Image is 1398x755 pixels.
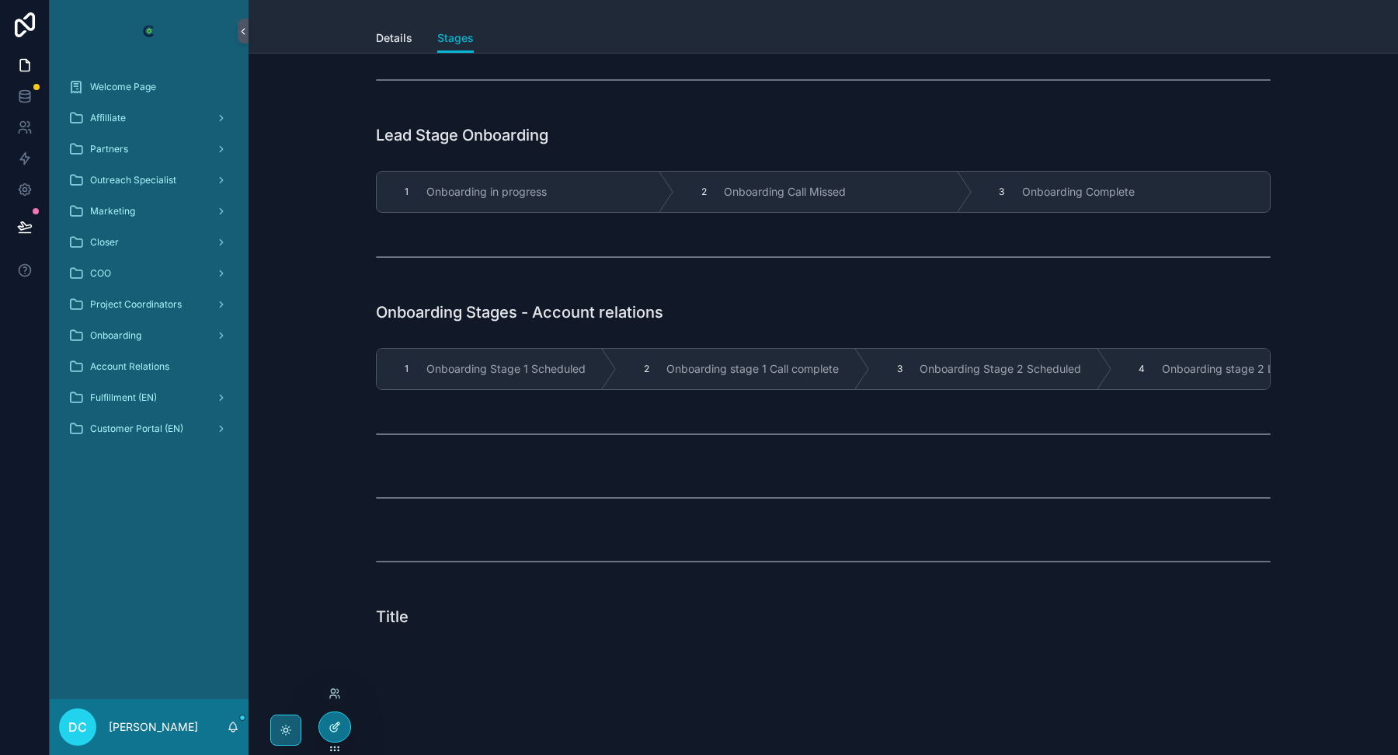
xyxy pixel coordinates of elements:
[59,73,239,101] a: Welcome Page
[897,363,902,375] span: 3
[426,361,586,377] span: Onboarding Stage 1 Scheduled
[644,363,649,375] span: 2
[59,291,239,318] a: Project Coordinators
[376,124,548,146] h1: Lead Stage Onboarding
[59,197,239,225] a: Marketing
[405,186,409,198] span: 1
[59,135,239,163] a: Partners
[999,186,1004,198] span: 3
[1162,361,1379,377] span: Onboarding stage 2 Launch Call Complete
[59,228,239,256] a: Closer
[1022,184,1135,200] span: Onboarding Complete
[376,301,663,323] h1: Onboarding Stages - Account relations
[109,719,198,735] p: [PERSON_NAME]
[90,174,176,186] span: Outreach Specialist
[90,360,169,373] span: Account Relations
[90,267,111,280] span: COO
[920,361,1081,377] span: Onboarding Stage 2 Scheduled
[50,62,249,699] div: scrollable content
[437,24,474,54] a: Stages
[59,104,239,132] a: Affilliate
[59,415,239,443] a: Customer Portal (EN)
[90,298,182,311] span: Project Coordinators
[137,19,162,43] img: App logo
[90,112,126,124] span: Affilliate
[90,143,128,155] span: Partners
[437,30,474,46] span: Stages
[376,606,409,628] h1: Title
[68,718,87,736] span: DC
[59,322,239,350] a: Onboarding
[1139,363,1145,375] span: 4
[59,384,239,412] a: Fulfillment (EN)
[376,24,412,55] a: Details
[90,205,135,217] span: Marketing
[405,363,409,375] span: 1
[701,186,707,198] span: 2
[90,329,141,342] span: Onboarding
[90,391,157,404] span: Fulfillment (EN)
[376,30,412,46] span: Details
[90,236,119,249] span: Closer
[59,166,239,194] a: Outreach Specialist
[90,423,183,435] span: Customer Portal (EN)
[59,259,239,287] a: COO
[426,184,547,200] span: Onboarding in progress
[666,361,839,377] span: Onboarding stage 1 Call complete
[59,353,239,381] a: Account Relations
[90,81,156,93] span: Welcome Page
[724,184,846,200] span: Onboarding Call Missed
